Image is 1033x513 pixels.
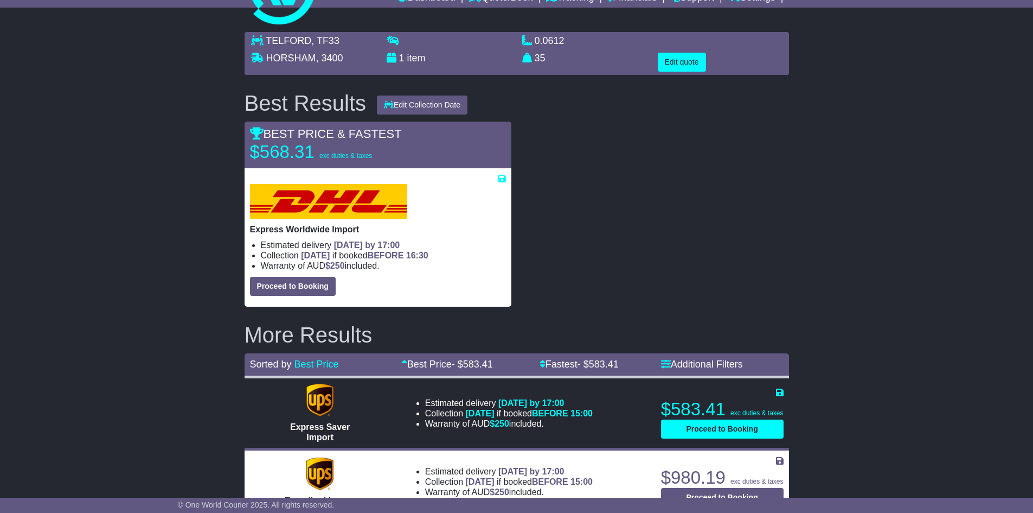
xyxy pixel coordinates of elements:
[661,420,784,439] button: Proceed to Booking
[301,251,330,260] span: [DATE]
[261,250,506,261] li: Collection
[261,261,506,271] li: Warranty of AUD included.
[239,91,372,115] div: Best Results
[532,409,568,418] span: BEFORE
[535,53,546,64] span: 35
[498,398,564,408] span: [DATE] by 17:00
[570,409,593,418] span: 15:00
[730,409,783,417] span: exc duties & taxes
[661,488,784,507] button: Proceed to Booking
[178,501,335,509] span: © One World Courier 2025. All rights reserved.
[325,261,345,270] span: $
[498,467,564,476] span: [DATE] by 17:00
[266,35,311,46] span: TELFORD
[466,477,593,486] span: if booked
[285,496,356,505] span: Expedited Import
[452,359,493,370] span: - $
[466,477,495,486] span: [DATE]
[301,251,428,260] span: if booked
[540,359,619,370] a: Fastest- $583.41
[250,224,506,235] p: Express Worldwide Import
[330,261,345,270] span: 250
[407,53,426,64] span: item
[495,419,509,428] span: 250
[661,398,784,420] p: $583.41
[250,184,407,219] img: DHL: Express Worldwide Import
[290,422,350,442] span: Express Saver Import
[490,487,509,497] span: $
[319,152,372,160] span: exc duties & taxes
[334,240,400,250] span: [DATE] by 17:00
[250,127,402,141] span: BEST PRICE & FASTEST
[425,477,593,487] li: Collection
[368,251,404,260] span: BEFORE
[425,419,593,429] li: Warranty of AUD included.
[377,96,467,115] button: Edit Collection Date
[266,53,316,64] span: HORSHAM
[490,419,509,428] span: $
[466,409,593,418] span: if booked
[250,141,386,163] p: $568.31
[532,477,568,486] span: BEFORE
[570,477,593,486] span: 15:00
[730,478,783,485] span: exc duties & taxes
[466,409,495,418] span: [DATE]
[425,487,593,497] li: Warranty of AUD included.
[425,466,593,477] li: Estimated delivery
[406,251,428,260] span: 16:30
[306,384,333,416] img: UPS (new): Express Saver Import
[306,458,333,490] img: UPS (new): Expedited Import
[463,359,493,370] span: 583.41
[245,323,789,347] h2: More Results
[578,359,619,370] span: - $
[261,240,506,250] li: Estimated delivery
[294,359,339,370] a: Best Price
[661,467,784,489] p: $980.19
[589,359,619,370] span: 583.41
[250,359,292,370] span: Sorted by
[250,277,336,296] button: Proceed to Booking
[535,35,564,46] span: 0.0612
[401,359,493,370] a: Best Price- $583.41
[661,359,743,370] a: Additional Filters
[399,53,405,64] span: 1
[316,53,343,64] span: , 3400
[425,398,593,408] li: Estimated delivery
[425,408,593,419] li: Collection
[658,53,706,72] button: Edit quote
[311,35,339,46] span: , TF33
[495,487,509,497] span: 250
